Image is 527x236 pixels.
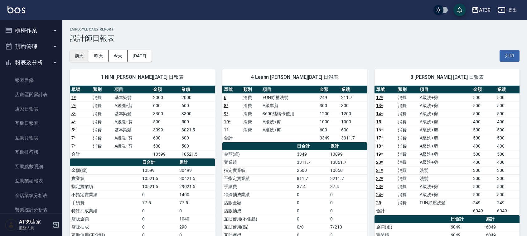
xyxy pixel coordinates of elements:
[222,174,296,182] td: 不指定實業績
[141,207,178,215] td: 0
[261,86,318,94] th: 項目
[500,50,520,62] button: 列印
[375,86,396,94] th: 單號
[340,101,367,110] td: 300
[2,54,60,71] button: 報表及分析
[70,166,141,174] td: 金額(虛)
[318,126,340,134] td: 600
[418,182,471,191] td: A級洗+剪
[375,207,396,215] td: 合計
[178,158,215,167] th: 累計
[396,142,418,150] td: 消費
[340,93,367,101] td: 211.7
[496,86,520,94] th: 業績
[91,118,113,126] td: 消費
[141,182,178,191] td: 10521.5
[141,191,178,199] td: 0
[128,50,151,62] button: [DATE]
[396,158,418,166] td: 消費
[77,74,207,80] span: 1 NiNi [PERSON_NAME][DATE] 日報表
[396,150,418,158] td: 消費
[19,219,51,225] h5: AT39店家
[2,131,60,145] a: 互助月報表
[418,110,471,118] td: A級洗+剪
[178,215,215,223] td: 1040
[152,118,180,126] td: 500
[471,118,496,126] td: 400
[340,86,367,94] th: 業績
[2,174,60,188] a: 互助業績報表
[396,174,418,182] td: 消費
[2,102,60,116] a: 店家日報表
[496,101,520,110] td: 500
[222,158,296,166] td: 實業績
[91,142,113,150] td: 消費
[295,166,329,174] td: 2500
[222,150,296,158] td: 金額(虛)
[70,34,520,43] h3: 設計師日報表
[242,86,261,94] th: 類別
[70,174,141,182] td: 實業績
[70,199,141,207] td: 手續費
[318,118,340,126] td: 1000
[152,142,180,150] td: 500
[109,50,128,62] button: 今天
[449,223,484,231] td: 6049
[70,150,91,158] td: 合計
[5,219,17,231] img: Person
[152,110,180,118] td: 3300
[180,134,215,142] td: 600
[113,93,152,101] td: 基本染髮
[141,199,178,207] td: 77.5
[496,118,520,126] td: 400
[418,174,471,182] td: 洗髮
[178,191,215,199] td: 1400
[418,101,471,110] td: A級洗+剪
[113,86,152,94] th: 項目
[329,150,367,158] td: 13899
[91,126,113,134] td: 消費
[242,93,261,101] td: 消費
[418,118,471,126] td: A級洗+剪
[376,119,381,124] a: 15
[230,74,360,80] span: 4 Leann [PERSON_NAME][DATE] 日報表
[496,150,520,158] td: 500
[178,166,215,174] td: 30499
[418,191,471,199] td: A級洗+剪
[141,174,178,182] td: 10521.5
[396,199,418,207] td: 消費
[261,101,318,110] td: A級單剪
[152,101,180,110] td: 600
[295,223,329,231] td: 0/0
[329,191,367,199] td: 0
[141,215,178,223] td: 0
[418,166,471,174] td: 洗髮
[496,126,520,134] td: 500
[178,223,215,231] td: 290
[113,101,152,110] td: A級洗+剪
[91,101,113,110] td: 消費
[471,101,496,110] td: 500
[295,150,329,158] td: 3349
[418,199,471,207] td: FUN紓壓洗髮
[70,86,91,94] th: 單號
[471,207,496,215] td: 6049
[318,93,340,101] td: 249
[113,110,152,118] td: 基本染髮
[318,86,340,94] th: 金額
[180,93,215,101] td: 2000
[2,159,60,174] a: 互助點數明細
[2,188,60,203] a: 全店業績分析表
[329,207,367,215] td: 0
[70,27,520,31] h2: Employee Daily Report
[496,4,520,16] button: 登出
[418,86,471,94] th: 項目
[222,191,296,199] td: 特殊抽成業績
[340,110,367,118] td: 1200
[152,126,180,134] td: 3099
[180,86,215,94] th: 業績
[418,126,471,134] td: A級洗+剪
[471,93,496,101] td: 500
[396,191,418,199] td: 消費
[222,166,296,174] td: 指定實業績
